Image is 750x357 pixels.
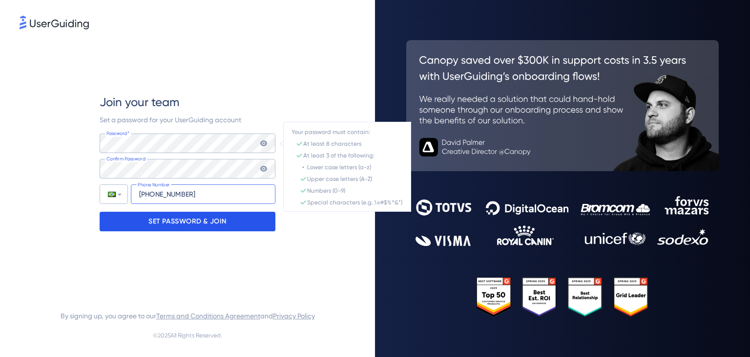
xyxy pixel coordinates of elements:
[303,152,375,159] div: At least 3 of the following:
[100,116,241,124] span: Set a password for your UserGuiding account
[307,175,372,183] div: Upper case letters (A-Z)
[307,163,371,171] div: Lower case letters (a-z)
[477,277,648,316] img: 25303e33045975176eb484905ab012ff.svg
[273,312,315,320] a: Privacy Policy
[100,94,179,110] span: Join your team
[416,196,709,246] img: 9302ce2ac39453076f5bc0f2f2ca889b.svg
[153,330,222,341] span: © 2025 All Rights Reserved.
[100,185,127,203] div: Brazil: + 55
[307,199,402,206] div: Special characters (e.g. !@#$%^&*)
[61,310,315,322] span: By signing up, you agree to our and
[303,140,361,148] div: At least 8 characters
[292,128,370,136] div: Your password must contain:
[131,184,275,204] input: Phone Number
[307,187,345,195] div: Numbers (0-9)
[148,214,227,229] p: SET PASSWORD & JOIN
[406,40,719,171] img: 26c0aa7c25a843aed4baddd2b5e0fa68.svg
[20,16,89,29] img: 8faab4ba6bc7696a72372aa768b0286c.svg
[156,312,260,320] a: Terms and Conditions Agreement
